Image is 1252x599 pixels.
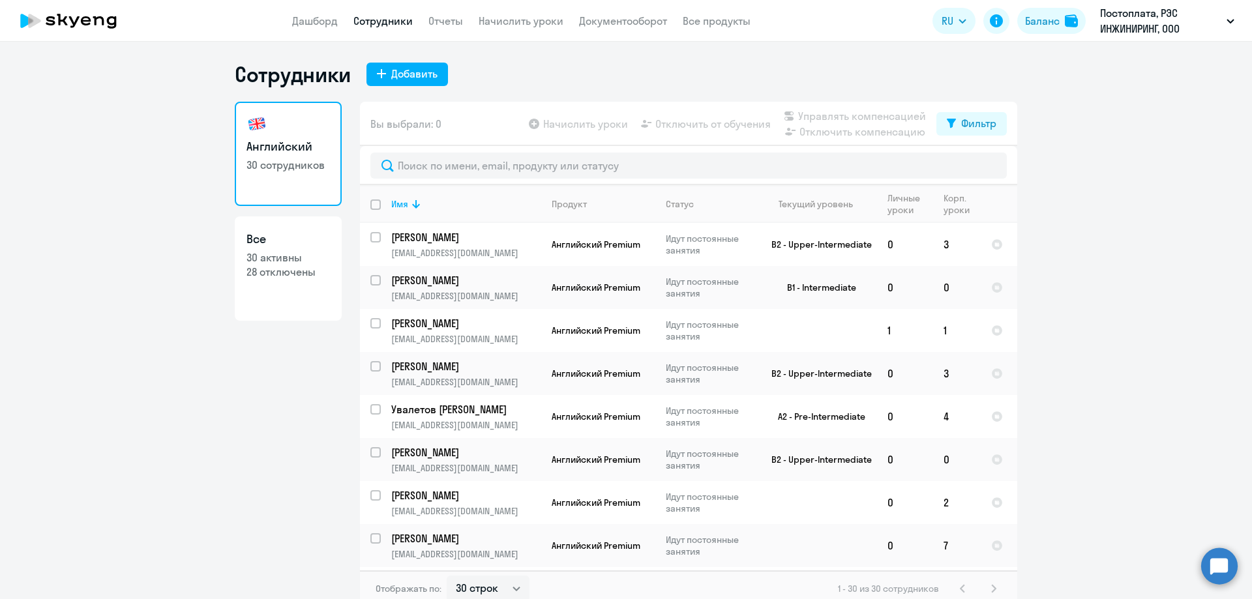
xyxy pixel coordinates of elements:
[933,395,981,438] td: 4
[552,325,640,336] span: Английский Premium
[552,540,640,551] span: Английский Premium
[552,454,640,465] span: Английский Premium
[552,411,640,422] span: Английский Premium
[933,223,981,266] td: 3
[932,8,976,34] button: RU
[666,198,694,210] div: Статус
[391,402,539,416] p: Увалетов [PERSON_NAME]
[246,265,330,279] p: 28 отключены
[428,14,463,27] a: Отчеты
[756,266,877,309] td: B1 - Intermediate
[942,13,953,29] span: RU
[292,14,338,27] a: Дашборд
[887,192,924,216] div: Личные уроки
[944,192,980,216] div: Корп. уроки
[376,583,441,594] span: Отображать по:
[366,63,448,86] button: Добавить
[877,481,933,524] td: 0
[391,198,408,210] div: Имя
[877,395,933,438] td: 0
[1094,5,1241,37] button: Постоплата, РЭС ИНЖИНИРИНГ, ООО
[552,198,587,210] div: Продукт
[246,158,330,172] p: 30 сотрудников
[391,445,541,460] a: [PERSON_NAME]
[246,250,330,265] p: 30 активны
[391,273,541,287] a: [PERSON_NAME]
[391,376,541,388] p: [EMAIL_ADDRESS][DOMAIN_NAME]
[246,113,267,134] img: english
[933,524,981,567] td: 7
[961,115,996,131] div: Фильтр
[391,419,541,431] p: [EMAIL_ADDRESS][DOMAIN_NAME]
[370,116,441,132] span: Вы выбрали: 0
[391,359,541,373] a: [PERSON_NAME]
[391,548,541,560] p: [EMAIL_ADDRESS][DOMAIN_NAME]
[1065,14,1078,27] img: balance
[391,445,539,460] p: [PERSON_NAME]
[235,102,342,206] a: Английский30 сотрудников
[552,497,640,508] span: Английский Premium
[552,282,640,293] span: Английский Premium
[391,290,541,302] p: [EMAIL_ADDRESS][DOMAIN_NAME]
[933,309,981,352] td: 1
[391,230,539,244] p: [PERSON_NAME]
[552,368,640,379] span: Английский Premium
[666,405,755,428] p: Идут постоянные занятия
[235,216,342,321] a: Все30 активны28 отключены
[877,309,933,352] td: 1
[877,266,933,309] td: 0
[666,198,755,210] div: Статус
[391,247,541,259] p: [EMAIL_ADDRESS][DOMAIN_NAME]
[756,223,877,266] td: B2 - Upper-Intermediate
[552,198,655,210] div: Продукт
[353,14,413,27] a: Сотрудники
[391,505,541,517] p: [EMAIL_ADDRESS][DOMAIN_NAME]
[666,448,755,471] p: Идут постоянные занятия
[933,352,981,395] td: 3
[391,316,539,330] p: [PERSON_NAME]
[933,481,981,524] td: 2
[391,273,539,287] p: [PERSON_NAME]
[370,153,1007,179] input: Поиск по имени, email, продукту или статусу
[391,488,539,503] p: [PERSON_NAME]
[756,352,877,395] td: B2 - Upper-Intermediate
[756,438,877,481] td: B2 - Upper-Intermediate
[838,583,939,594] span: 1 - 30 из 30 сотрудников
[933,438,981,481] td: 0
[391,333,541,345] p: [EMAIL_ADDRESS][DOMAIN_NAME]
[756,395,877,438] td: A2 - Pre-Intermediate
[683,14,751,27] a: Все продукты
[391,488,541,503] a: [PERSON_NAME]
[391,531,539,546] p: [PERSON_NAME]
[1017,8,1086,34] button: Балансbalance
[877,223,933,266] td: 0
[877,524,933,567] td: 0
[666,362,755,385] p: Идут постоянные занятия
[235,61,351,87] h1: Сотрудники
[666,319,755,342] p: Идут постоянные занятия
[666,491,755,514] p: Идут постоянные занятия
[766,198,876,210] div: Текущий уровень
[666,534,755,557] p: Идут постоянные занятия
[1100,5,1221,37] p: Постоплата, РЭС ИНЖИНИРИНГ, ООО
[666,233,755,256] p: Идут постоянные занятия
[391,359,539,373] p: [PERSON_NAME]
[1025,13,1060,29] div: Баланс
[877,352,933,395] td: 0
[246,231,330,248] h3: Все
[579,14,667,27] a: Документооборот
[552,239,640,250] span: Английский Premium
[391,66,438,81] div: Добавить
[936,112,1007,136] button: Фильтр
[391,316,541,330] a: [PERSON_NAME]
[391,402,541,416] a: Увалетов [PERSON_NAME]
[391,462,541,474] p: [EMAIL_ADDRESS][DOMAIN_NAME]
[877,438,933,481] td: 0
[944,192,972,216] div: Корп. уроки
[391,531,541,546] a: [PERSON_NAME]
[779,198,853,210] div: Текущий уровень
[479,14,563,27] a: Начислить уроки
[933,266,981,309] td: 0
[887,192,932,216] div: Личные уроки
[391,230,541,244] a: [PERSON_NAME]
